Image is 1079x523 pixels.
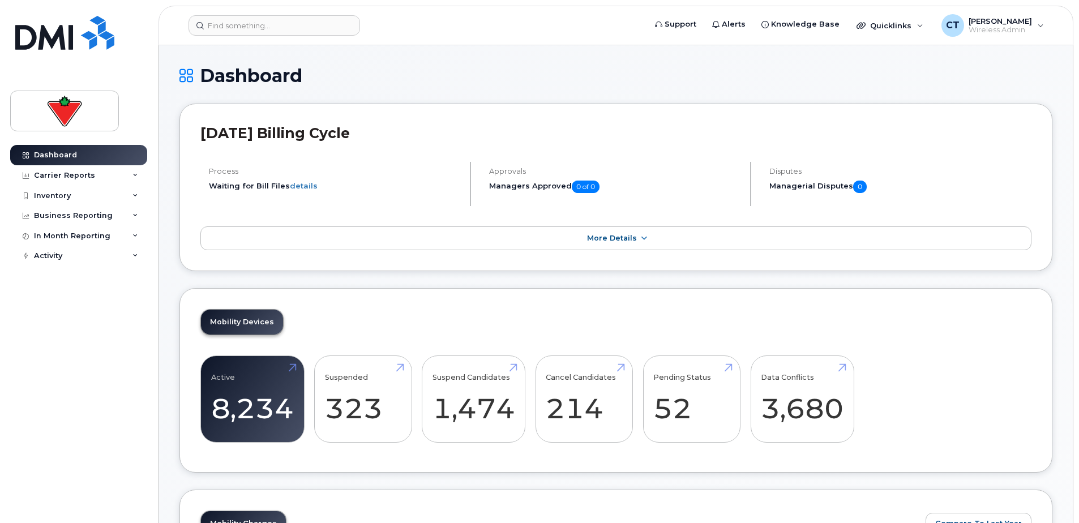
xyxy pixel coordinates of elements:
span: 0 [853,181,867,193]
a: Cancel Candidates 214 [546,362,622,436]
h1: Dashboard [179,66,1052,85]
a: Data Conflicts 3,680 [761,362,843,436]
a: details [290,181,318,190]
li: Waiting for Bill Files [209,181,460,191]
h4: Process [209,167,460,175]
h4: Disputes [769,167,1031,175]
a: Suspend Candidates 1,474 [433,362,515,436]
h4: Approvals [489,167,740,175]
a: Suspended 323 [325,362,401,436]
span: 0 of 0 [572,181,600,193]
h5: Managers Approved [489,181,740,193]
h5: Managerial Disputes [769,181,1031,193]
a: Active 8,234 [211,362,294,436]
a: Pending Status 52 [653,362,730,436]
a: Mobility Devices [201,310,283,335]
span: More Details [587,234,637,242]
h2: [DATE] Billing Cycle [200,125,1031,142]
